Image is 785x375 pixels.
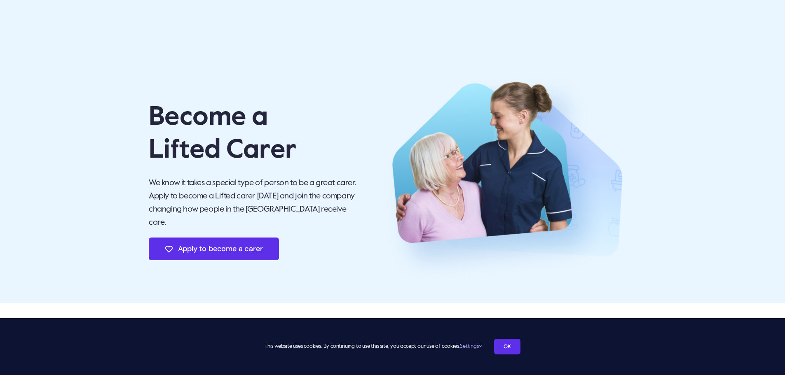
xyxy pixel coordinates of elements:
[149,101,364,167] p: Become a Lifted Carer
[149,238,279,260] a: Apply to become a carer
[265,340,482,353] span: This website uses cookies. By continuing to use this site, you accept our use of cookies.
[178,245,263,253] span: Apply to become a carer
[149,179,356,227] span: We know it takes a special type of person to be a great carer. Apply to become a Lifted carer [DA...
[375,62,636,295] img: Beome a Carer – Hero Image
[494,339,520,354] a: OK
[460,344,482,349] a: Settings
